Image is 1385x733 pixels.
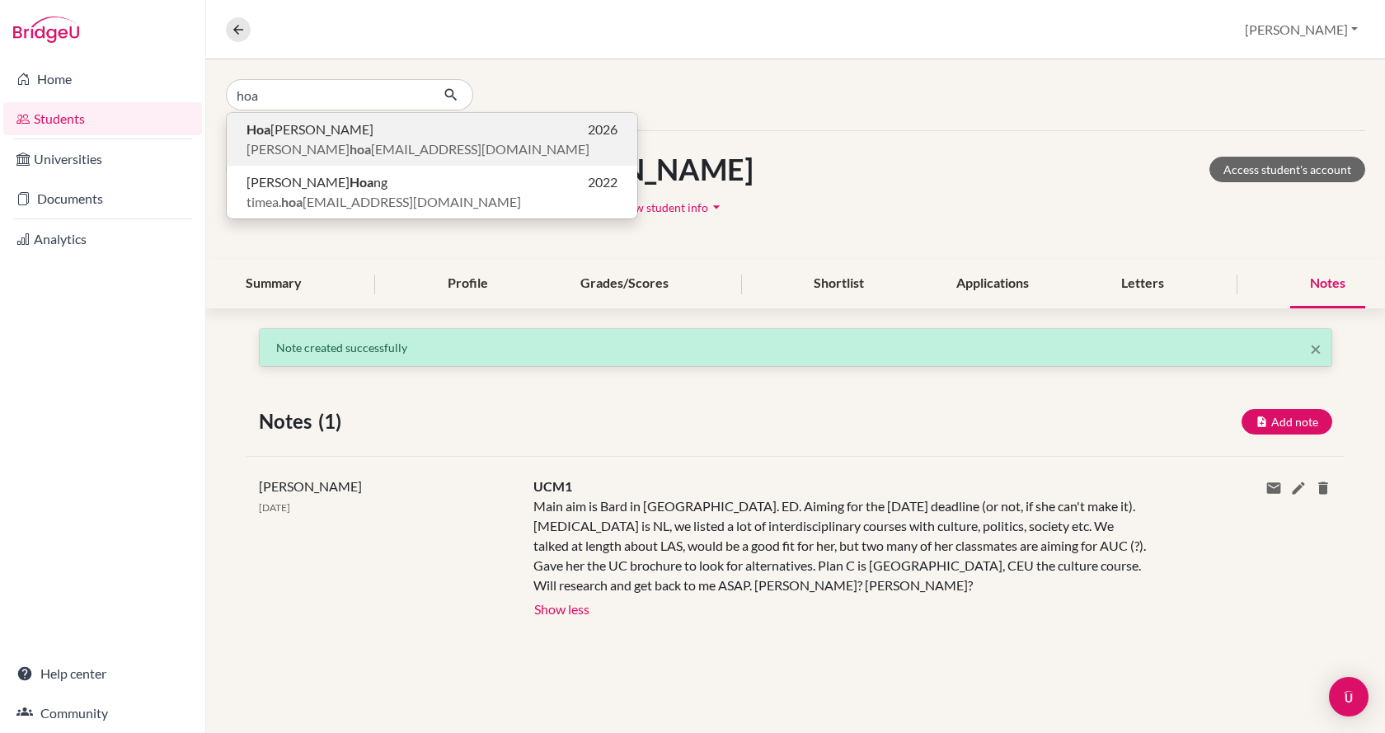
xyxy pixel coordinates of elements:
[3,63,202,96] a: Home
[259,406,318,436] span: Notes
[1237,14,1365,45] button: [PERSON_NAME]
[246,121,270,137] b: Hoa
[1101,260,1184,308] div: Letters
[1209,157,1365,182] a: Access student's account
[246,139,589,159] span: [PERSON_NAME] [EMAIL_ADDRESS][DOMAIN_NAME]
[350,141,371,157] b: hoa
[1329,677,1369,717] div: Open Intercom Messenger
[246,172,387,192] span: [PERSON_NAME] ng
[246,192,521,212] span: timea. [EMAIL_ADDRESS][DOMAIN_NAME]
[259,478,362,494] span: [PERSON_NAME]
[937,260,1049,308] div: Applications
[246,120,373,139] span: [PERSON_NAME]
[1310,336,1322,360] span: ×
[350,174,373,190] b: Hoa
[1242,409,1332,435] button: Add note
[3,102,202,135] a: Students
[318,406,348,436] span: (1)
[533,478,572,494] span: UCM1
[259,501,290,514] span: [DATE]
[533,595,590,620] button: Show less
[1290,260,1365,308] div: Notes
[588,172,617,192] span: 2022
[276,339,1315,356] p: Note created successfully
[13,16,79,43] img: Bridge-U
[794,260,884,308] div: Shortlist
[226,260,322,308] div: Summary
[615,195,725,220] button: Show student infoarrow_drop_down
[588,120,617,139] span: 2026
[226,79,430,110] input: Find student by name...
[1310,339,1322,359] button: Close
[561,260,688,308] div: Grades/Scores
[428,260,508,308] div: Profile
[3,182,202,215] a: Documents
[533,496,1149,595] div: Main aim is Bard in [GEOGRAPHIC_DATA]. ED. Aiming for the [DATE] deadline (or not, if she can't m...
[3,223,202,256] a: Analytics
[227,166,637,218] button: [PERSON_NAME]Hoang2022timea.hoa[EMAIL_ADDRESS][DOMAIN_NAME]
[227,113,637,166] button: Hoa[PERSON_NAME]2026[PERSON_NAME]hoa[EMAIL_ADDRESS][DOMAIN_NAME]
[3,143,202,176] a: Universities
[616,200,708,214] span: Show student info
[708,199,725,215] i: arrow_drop_down
[3,657,202,690] a: Help center
[281,194,303,209] b: hoa
[3,697,202,730] a: Community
